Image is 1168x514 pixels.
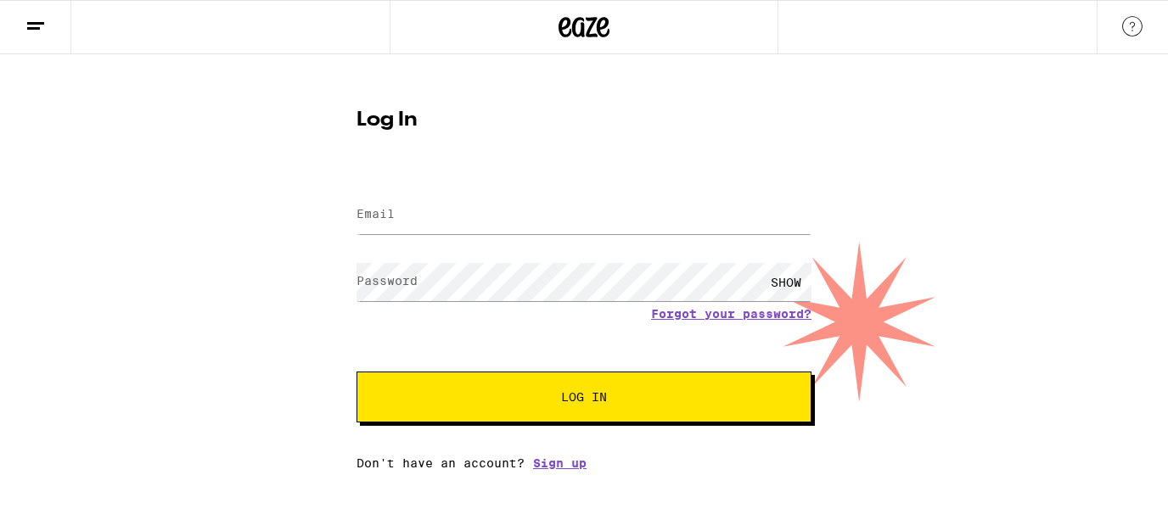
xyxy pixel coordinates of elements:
a: Sign up [533,456,587,470]
input: Email [357,196,811,234]
h1: Log In [357,110,811,131]
div: Don't have an account? [357,456,811,470]
div: SHOW [761,263,811,301]
button: Log In [357,372,811,422]
label: Email [357,207,395,221]
a: Forgot your password? [651,307,811,321]
span: Log In [561,391,607,403]
label: Password [357,274,418,288]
